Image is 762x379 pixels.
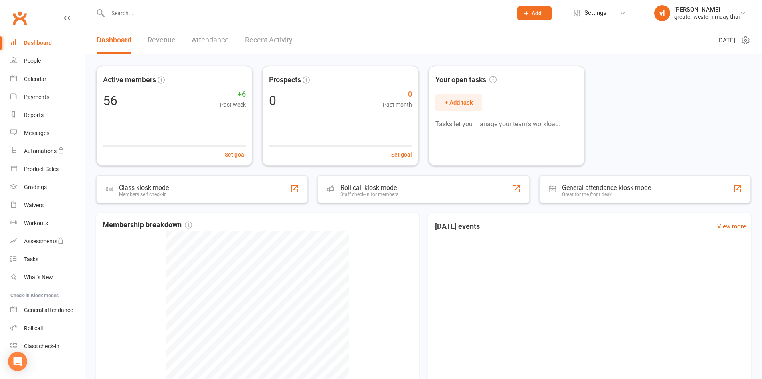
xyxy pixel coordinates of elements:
span: +6 [220,89,246,100]
div: Gradings [24,184,47,190]
span: Active members [103,74,156,86]
div: Payments [24,94,49,100]
div: Staff check-in for members [340,192,398,197]
a: Payments [10,88,85,106]
div: Product Sales [24,166,59,172]
a: Dashboard [10,34,85,52]
div: vl [654,5,670,21]
div: Roll call [24,325,43,331]
div: Automations [24,148,57,154]
span: Membership breakdown [103,219,192,231]
a: View more [717,222,746,231]
a: Assessments [10,232,85,250]
a: Automations [10,142,85,160]
div: Roll call kiosk mode [340,184,398,192]
span: 6:30PM - 8:30PM | [PERSON_NAME] | Example Room (Rename me!) [435,278,598,287]
div: Great for the front desk [562,192,651,197]
div: Class check-in [24,343,59,349]
div: Reports [24,112,44,118]
p: Tasks let you manage your team's workload. [435,119,578,129]
span: Past week [220,100,246,109]
h3: [DATE] events [428,219,486,234]
input: Search... [105,8,507,19]
div: Assessments [24,238,64,244]
span: Settings [584,4,606,22]
div: Waivers [24,202,44,208]
a: Calendar [10,70,85,88]
button: Add [517,6,552,20]
a: General attendance kiosk mode [10,301,85,319]
a: Roll call [10,319,85,337]
div: greater western muay thai [674,13,740,20]
a: Workouts [10,214,85,232]
span: 16 / 30 attendees [704,272,744,281]
div: Dashboard [24,40,52,46]
div: [PERSON_NAME] [674,6,740,13]
div: Workouts [24,220,48,226]
a: Reports [10,106,85,124]
span: 0 [383,89,412,100]
div: Messages [24,130,49,136]
a: Recent Activity [245,26,293,54]
span: [DATE] [717,36,735,45]
a: Gradings [10,178,85,196]
div: Open Intercom Messenger [8,352,27,371]
a: People [10,52,85,70]
div: Tasks [24,256,38,262]
span: Your open tasks [435,74,497,86]
a: Tasks [10,250,85,268]
span: Prospects [269,74,301,86]
a: Clubworx [10,8,30,28]
a: Class kiosk mode [10,337,85,355]
a: Dashboard [97,26,131,54]
div: What's New [24,274,53,280]
a: Attendance [192,26,229,54]
div: People [24,58,41,64]
span: Add [532,10,542,16]
div: General attendance kiosk mode [562,184,651,192]
a: Waivers [10,196,85,214]
div: Members self check-in [119,192,169,197]
div: Calendar [24,76,46,82]
span: Past month [383,100,412,109]
a: Product Sales [10,160,85,178]
button: + Add task [435,94,482,111]
button: Set goal [225,150,246,159]
div: 56 [103,94,117,107]
div: General attendance [24,307,73,313]
span: Teens/Adults [435,266,598,276]
button: Set goal [391,150,412,159]
div: 0 [269,94,276,107]
a: Revenue [148,26,176,54]
div: Class kiosk mode [119,184,169,192]
a: Messages [10,124,85,142]
a: What's New [10,268,85,286]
